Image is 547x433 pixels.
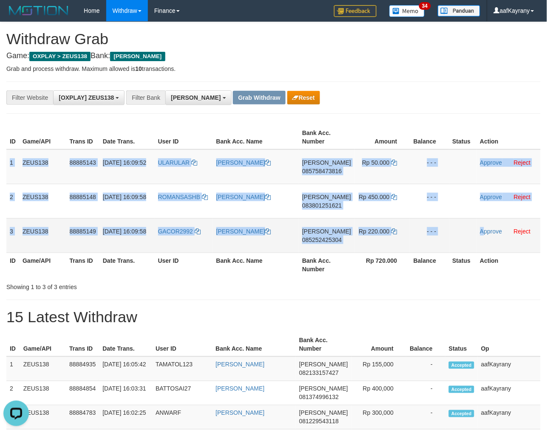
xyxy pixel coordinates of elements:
a: Copy 450000 to clipboard [391,194,397,200]
td: TAMATOL123 [152,357,212,381]
td: [DATE] 16:02:25 [99,405,152,430]
span: [PERSON_NAME] [299,410,348,416]
span: [PERSON_NAME] [302,159,351,166]
img: Button%20Memo.svg [389,5,425,17]
a: Copy 50000 to clipboard [391,159,397,166]
th: Bank Acc. Name [213,253,299,277]
span: ULARULAR [158,159,190,166]
th: ID [6,125,19,149]
img: Feedback.jpg [334,5,377,17]
a: ROMANSASHB [158,194,208,200]
span: Copy 085758473816 to clipboard [302,168,342,174]
th: Status [449,125,477,149]
th: Date Trans. [99,125,155,149]
span: GACOR2992 [158,228,193,235]
td: ZEUS138 [19,218,66,253]
th: Status [445,332,478,357]
th: Balance [410,125,449,149]
th: User ID [155,125,213,149]
th: ID [6,253,19,277]
th: Amount [354,125,410,149]
td: [DATE] 16:03:31 [99,381,152,405]
img: panduan.png [438,5,480,17]
td: Rp 300,000 [351,405,406,430]
th: Game/API [20,332,66,357]
p: Grab and process withdraw. Maximum allowed is transactions. [6,65,541,73]
td: 1 [6,149,19,184]
span: Rp 450.000 [359,194,389,200]
span: 88885148 [70,194,96,200]
td: aafKayrany [478,357,541,381]
td: aafKayrany [478,381,541,405]
td: Rp 400,000 [351,381,406,405]
a: [PERSON_NAME] [216,159,271,166]
button: Grab Withdraw [233,91,285,104]
a: [PERSON_NAME] [215,410,264,416]
td: 88884854 [66,381,99,405]
span: Rp 50.000 [362,159,390,166]
th: Rp 720.000 [354,253,410,277]
th: Bank Acc. Name [212,332,295,357]
span: [PERSON_NAME] [110,52,165,61]
td: - - - [410,218,449,253]
a: Approve [480,228,502,235]
span: [PERSON_NAME] [299,361,348,368]
th: Date Trans. [99,332,152,357]
td: [DATE] 16:05:42 [99,357,152,381]
th: Game/API [19,125,66,149]
button: [PERSON_NAME] [165,90,231,105]
strong: 10 [135,65,142,72]
td: ZEUS138 [20,357,66,381]
span: Copy 082133157427 to clipboard [299,370,339,377]
td: Rp 155,000 [351,357,406,381]
th: Bank Acc. Number [299,253,354,277]
td: ZEUS138 [20,405,66,430]
th: Balance [410,253,449,277]
th: Action [477,253,541,277]
a: GACOR2992 [158,228,201,235]
th: ID [6,332,20,357]
th: Bank Acc. Number [296,332,351,357]
td: - [406,357,445,381]
span: Accepted [449,410,474,417]
span: [PERSON_NAME] [299,385,348,392]
div: Filter Bank [126,90,165,105]
span: [DATE] 16:09:58 [103,228,146,235]
th: Trans ID [66,253,99,277]
th: Amount [351,332,406,357]
span: Copy 081374996132 to clipboard [299,394,339,401]
div: Filter Website [6,90,53,105]
a: Reject [514,194,531,200]
td: 88884783 [66,405,99,430]
th: Date Trans. [99,253,155,277]
button: [OXPLAY] ZEUS138 [53,90,125,105]
a: Approve [480,159,502,166]
span: Copy 085252425304 to clipboard [302,236,342,243]
a: [PERSON_NAME] [215,385,264,392]
span: [PERSON_NAME] [302,194,351,200]
th: Trans ID [66,332,99,357]
span: Rp 220.000 [359,228,389,235]
span: 88885143 [70,159,96,166]
span: [DATE] 16:09:58 [103,194,146,200]
button: Reset [287,91,320,104]
th: Action [477,125,541,149]
span: Copy 081229543118 to clipboard [299,418,339,425]
td: 88884935 [66,357,99,381]
span: 34 [419,2,431,10]
td: BATTOSAI27 [152,381,212,405]
td: - - - [410,149,449,184]
td: - [406,405,445,430]
span: [PERSON_NAME] [171,94,221,101]
span: ROMANSASHB [158,194,201,200]
th: User ID [155,253,213,277]
th: Balance [406,332,445,357]
button: Open LiveChat chat widget [3,3,29,29]
td: 3 [6,218,19,253]
td: aafKayrany [478,405,541,430]
td: ANWARF [152,405,212,430]
td: ZEUS138 [20,381,66,405]
span: [OXPLAY] ZEUS138 [59,94,114,101]
td: - - - [410,184,449,218]
span: Accepted [449,386,474,393]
